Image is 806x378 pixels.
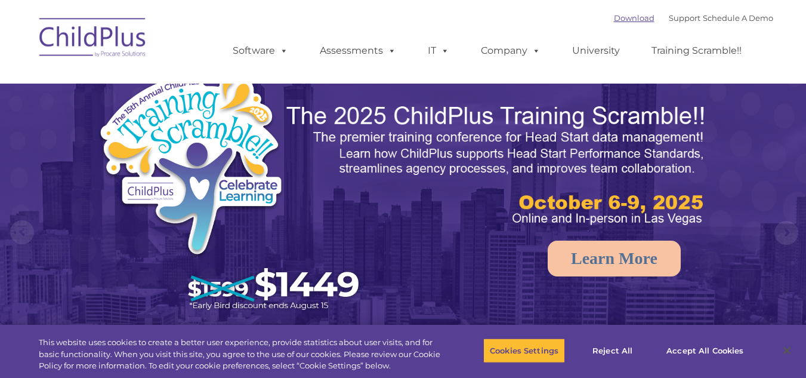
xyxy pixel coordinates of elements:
span: Last name [166,79,202,88]
div: This website uses cookies to create a better user experience, provide statistics about user visit... [39,337,443,372]
a: Learn More [548,241,681,276]
button: Accept All Cookies [660,338,750,363]
span: Phone number [166,128,217,137]
img: ChildPlus by Procare Solutions [33,10,153,69]
a: Software [221,39,300,63]
a: Assessments [308,39,408,63]
a: University [560,39,632,63]
button: Reject All [575,338,650,363]
a: Support [669,13,700,23]
button: Close [774,337,800,364]
a: Training Scramble!! [640,39,753,63]
button: Cookies Settings [483,338,565,363]
a: Schedule A Demo [703,13,773,23]
a: Download [614,13,654,23]
a: Company [469,39,552,63]
a: IT [416,39,461,63]
font: | [614,13,773,23]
